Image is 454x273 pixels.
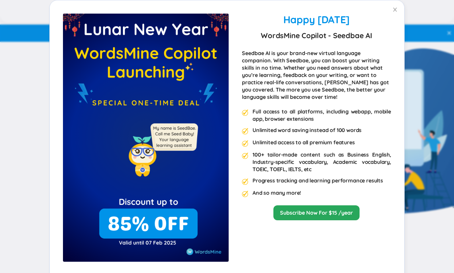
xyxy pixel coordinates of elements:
[63,14,229,262] img: premium
[253,177,383,185] div: Progress tracking and learning performance results
[253,151,391,173] div: 100+ tailor-made content such as Business English, Industry-specific vocabulary, Academic vocabul...
[253,126,362,135] div: Unlimited word saving instead of 100 words
[386,0,404,19] button: Close
[253,139,355,147] div: Unlimited access to all premium features
[283,13,350,26] span: Happy [DATE]
[253,108,391,122] div: Full access to all platforms, including webapp, mobile app, browser extensions
[253,189,301,197] div: And so many more!
[242,49,391,101] div: Seedbae AI is your brand-new virtual language companion. With Seedbae, you can boost your writing...
[242,109,249,116] img: premium
[280,209,353,216] a: Subscribe Now For $15 /year
[242,128,249,135] img: premium
[242,153,249,159] img: premium
[242,191,249,197] img: premium
[242,178,249,185] img: premium
[273,205,360,220] button: Subscribe Now For $15 /year
[261,30,372,41] strong: WordsMine Copilot - Seedbae AI
[392,7,398,12] span: close
[242,140,249,147] img: premium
